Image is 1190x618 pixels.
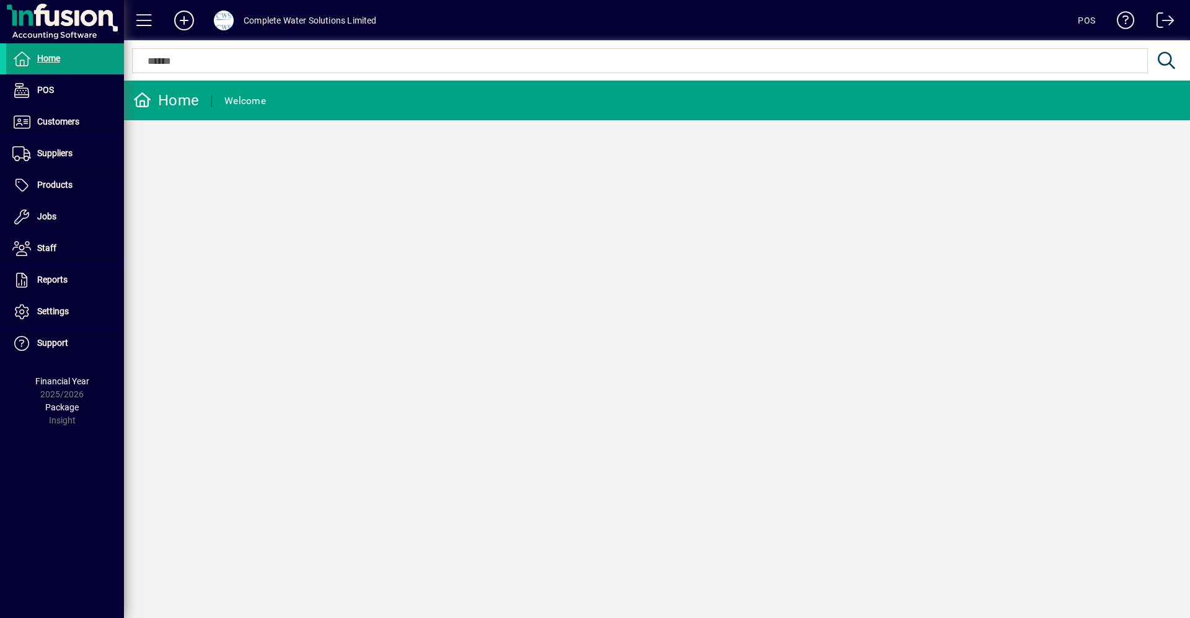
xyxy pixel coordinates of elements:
[37,338,68,348] span: Support
[37,180,73,190] span: Products
[37,306,69,316] span: Settings
[6,170,124,201] a: Products
[6,296,124,327] a: Settings
[37,53,60,63] span: Home
[37,85,54,95] span: POS
[6,233,124,264] a: Staff
[37,211,56,221] span: Jobs
[133,90,199,110] div: Home
[1147,2,1175,43] a: Logout
[6,328,124,359] a: Support
[45,402,79,412] span: Package
[244,11,377,30] div: Complete Water Solutions Limited
[6,138,124,169] a: Suppliers
[6,265,124,296] a: Reports
[224,91,266,111] div: Welcome
[6,201,124,232] a: Jobs
[164,9,204,32] button: Add
[37,275,68,285] span: Reports
[37,117,79,126] span: Customers
[37,148,73,158] span: Suppliers
[204,9,244,32] button: Profile
[6,107,124,138] a: Customers
[37,243,56,253] span: Staff
[1078,11,1095,30] div: POS
[1108,2,1135,43] a: Knowledge Base
[6,75,124,106] a: POS
[35,376,89,386] span: Financial Year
